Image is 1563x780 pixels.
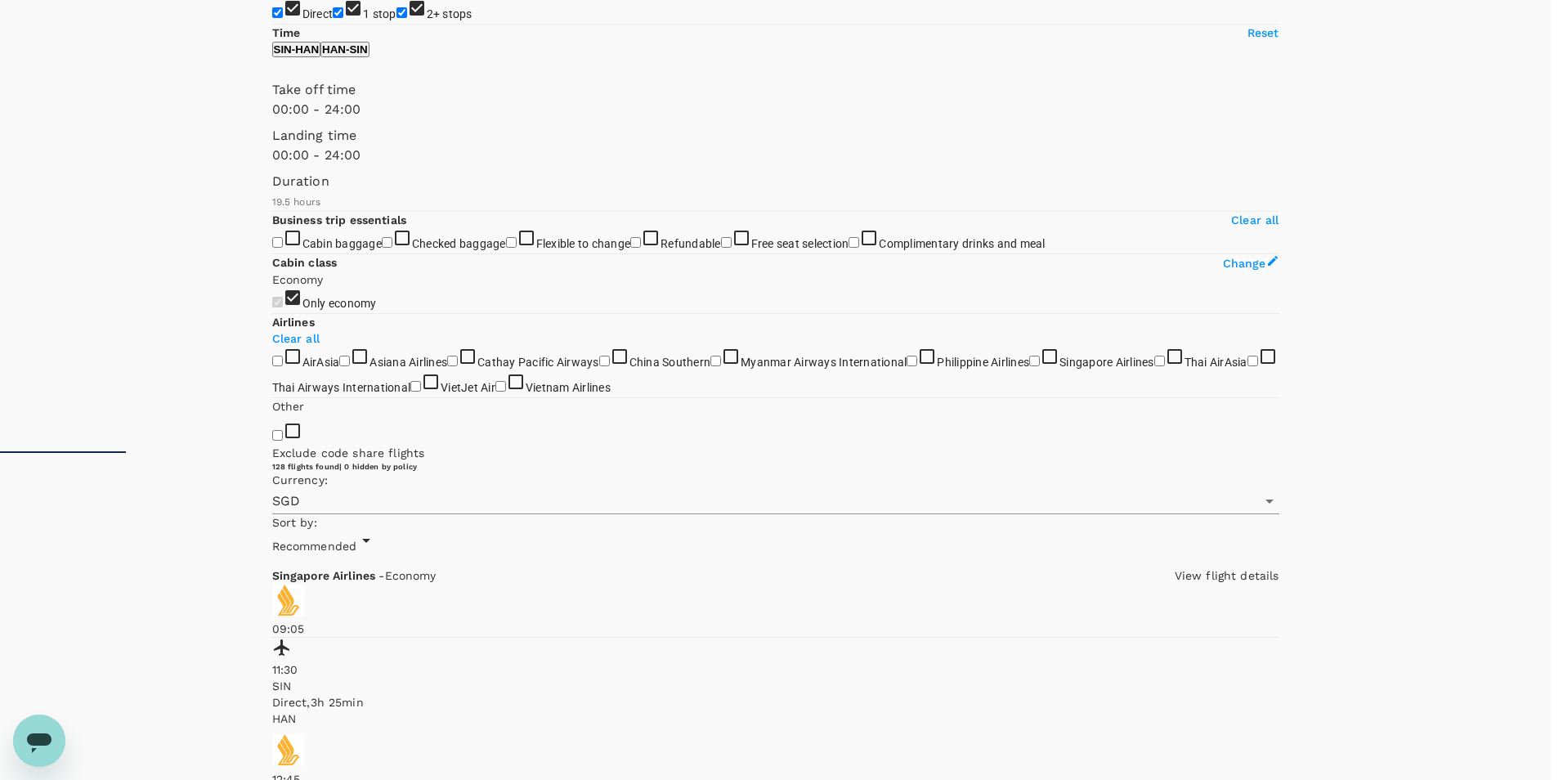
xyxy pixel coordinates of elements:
p: Clear all [272,330,1279,347]
div: 128 flights found | 0 hidden by policy [272,461,1279,472]
span: Change [1223,257,1266,270]
span: 00:00 - 24:00 [272,101,361,117]
span: Flexible to change [536,237,631,250]
span: Free seat selection [751,237,849,250]
p: SIN [272,678,1279,694]
img: SQ [272,733,305,766]
p: HAN - SIN [322,43,368,56]
p: SIN - HAN [274,43,320,56]
iframe: Button to launch messaging window [13,715,65,767]
span: Recommended [272,540,357,553]
span: 1 stop [363,7,396,20]
p: Reset [1247,25,1279,41]
span: Complimentary drinks and meal [879,237,1045,250]
span: 2+ stops [427,7,472,20]
p: Take off time [272,80,1279,100]
span: - [378,569,384,582]
span: Philippine Airlines [937,356,1029,369]
span: Singapore Airlines [1059,356,1154,369]
span: Currency : [272,473,328,486]
span: Cathay Pacific Airways [477,356,599,369]
p: Time [272,25,301,41]
div: Direct , 3h 25min [272,694,1279,711]
span: Sort by : [272,516,317,529]
span: Checked baggage [412,237,506,250]
span: Thai Airways International [272,381,411,394]
p: 09:05 [272,621,1279,637]
span: Direct [302,7,334,20]
span: Economy [385,569,437,582]
p: 11:30 [272,661,1279,678]
p: Exclude code share flights [272,445,1279,461]
span: VietJet Air [441,381,495,394]
p: Economy [272,271,1279,288]
span: 19.5 hours [272,196,321,208]
span: Vietnam Airlines [526,381,611,394]
img: SQ [272,584,305,616]
span: Singapore Airlines [272,569,379,582]
span: 00:00 - 24:00 [272,147,361,163]
strong: Business trip essentials [272,213,407,226]
p: Clear all [1231,212,1279,228]
p: HAN [272,711,1279,727]
span: Cabin baggage [302,237,382,250]
strong: Airlines [272,316,315,329]
span: Asiana Airlines [369,356,447,369]
button: Open [1258,490,1281,513]
p: Other [272,398,1279,415]
span: Refundable [661,237,721,250]
p: View flight details [1175,567,1279,584]
strong: Cabin class [272,256,338,269]
p: Landing time [272,126,1279,146]
span: Only economy [302,297,377,310]
p: Duration [272,172,1279,191]
span: China Southern [629,356,711,369]
span: Thai AirAsia [1185,356,1247,369]
span: AirAsia [302,356,340,369]
span: Myanmar Airways International [741,356,907,369]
